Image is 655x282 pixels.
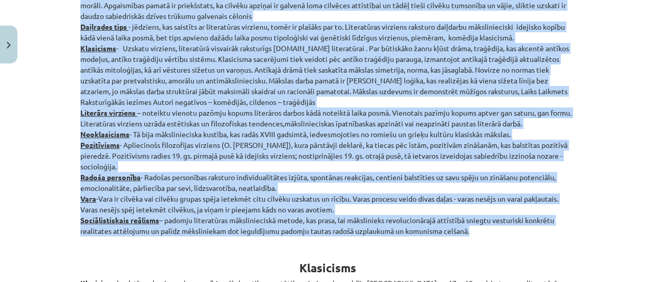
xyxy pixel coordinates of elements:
strong: Pozitīvisms [80,140,120,149]
b: Klasicisms [299,261,356,275]
img: icon-close-lesson-0947bae3869378f0d4975bcd49f059093ad1ed9edebbc8119c70593378902aed.svg [7,42,11,49]
strong: Daiļrades tips [80,22,127,31]
strong: Literārs virziens [80,108,136,117]
strong: Sociālistiskais reālisms [80,215,159,225]
strong: Radoša personība [80,172,141,182]
strong: Vara [80,194,96,203]
strong: Klasicisms [80,44,116,53]
strong: Neoklasicisms [80,129,129,139]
